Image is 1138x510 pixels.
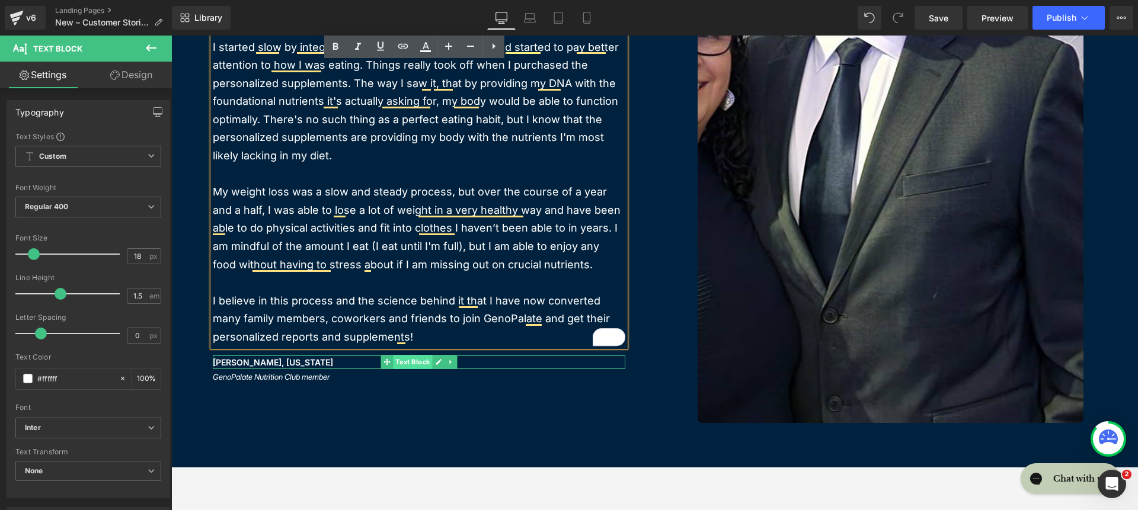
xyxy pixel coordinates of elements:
[886,6,910,30] button: Redo
[15,101,64,117] div: Typography
[967,6,1028,30] a: Preview
[15,184,161,192] div: Font Weight
[1098,470,1126,498] iframe: Intercom live chat
[573,6,601,30] a: Mobile
[1047,13,1076,23] span: Publish
[15,131,161,141] div: Text Styles
[172,6,231,30] a: New Library
[149,332,159,339] span: px
[132,368,161,389] div: %
[194,12,222,23] span: Library
[273,319,286,333] a: Expand / Collapse
[982,12,1014,24] span: Preview
[929,12,948,24] span: Save
[15,313,161,322] div: Letter Spacing
[222,319,261,333] span: Text Block
[171,36,1138,510] iframe: To enrich screen reader interactions, please activate Accessibility in Grammarly extension settings
[55,18,149,27] span: New – Customer Stories
[88,62,174,88] a: Design
[15,448,161,456] div: Text Transform
[25,202,69,211] b: Regular 400
[15,234,161,242] div: Font Size
[1032,6,1105,30] button: Publish
[37,372,113,385] input: Color
[5,6,46,30] a: v6
[41,256,454,311] p: I believe in this process and the science behind it that I have now converted many family members...
[1110,6,1133,30] button: More
[41,336,158,346] i: GenoPalate Nutrition Club member
[25,466,43,475] b: None
[516,6,544,30] a: Laptop
[149,252,159,260] span: px
[24,10,39,25] div: v6
[487,6,516,30] a: Desktop
[55,6,172,15] a: Landing Pages
[843,424,955,463] iframe: Gorgias live chat messenger
[149,292,159,300] span: em
[1122,470,1131,479] span: 2
[25,423,41,433] i: Inter
[41,147,454,238] p: My weight loss was a slow and steady process, but over the course of a year and a half, I was abl...
[15,403,161,412] div: Font
[33,44,82,53] span: Text Block
[41,3,454,130] p: I started slow by integrating some of my optimal foods and started to pay better attention to how...
[15,353,161,361] div: Text Color
[15,274,161,282] div: Line Height
[39,152,66,162] b: Custom
[544,6,573,30] a: Tablet
[858,6,881,30] button: Undo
